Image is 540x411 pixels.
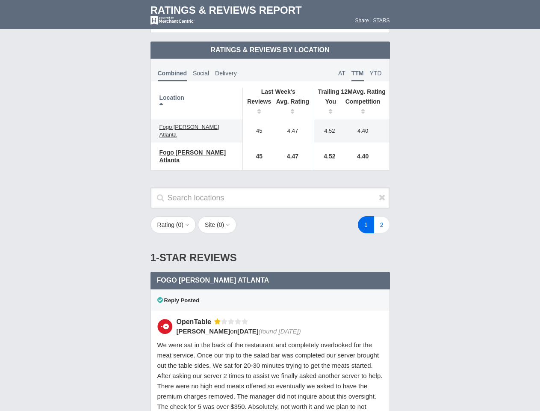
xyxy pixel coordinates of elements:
[373,18,390,24] a: STARS
[341,143,390,170] td: 4.40
[242,143,271,170] td: 45
[242,95,271,119] th: Reviews: activate to sort column ascending
[271,95,314,119] th: Avg. Rating: activate to sort column ascending
[242,119,271,143] td: 45
[358,216,374,233] a: 1
[355,18,369,24] a: Share
[178,221,182,228] span: 0
[318,88,353,95] span: Trailing 12M
[198,216,236,233] button: Site (0)
[150,244,390,272] div: 1-Star Reviews
[177,327,378,336] div: on
[374,216,390,233] a: 2
[259,328,301,335] span: (found [DATE])
[341,95,390,119] th: Competition : activate to sort column ascending
[271,143,314,170] td: 4.47
[341,119,390,143] td: 4.40
[370,70,382,77] span: YTD
[193,70,209,77] span: Social
[314,119,341,143] td: 4.52
[314,88,390,95] th: Avg. Rating
[157,277,269,284] span: Fogo [PERSON_NAME] Atlanta
[177,317,215,326] div: OpenTable
[157,319,172,334] img: OpenTable
[219,221,222,228] span: 0
[155,122,238,140] a: Fogo [PERSON_NAME] Atlanta
[314,95,341,119] th: You: activate to sort column ascending
[314,143,341,170] td: 4.52
[177,328,230,335] span: [PERSON_NAME]
[159,149,226,164] span: Fogo [PERSON_NAME] Atlanta
[351,70,364,81] span: TTM
[151,88,243,119] th: Location: activate to sort column descending
[158,70,187,81] span: Combined
[150,42,390,59] td: Ratings & Reviews by Location
[157,297,199,304] span: Reply Posted
[237,328,259,335] span: [DATE]
[338,70,345,77] span: AT
[215,70,237,77] span: Delivery
[155,147,238,165] a: Fogo [PERSON_NAME] Atlanta
[150,16,195,25] img: mc-powered-by-logo-white-103.png
[159,124,219,138] span: Fogo [PERSON_NAME] Atlanta
[242,88,314,95] th: Last Week's
[271,119,314,143] td: 4.47
[370,18,372,24] span: |
[150,216,196,233] button: Rating (0)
